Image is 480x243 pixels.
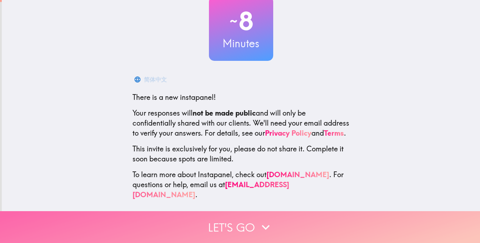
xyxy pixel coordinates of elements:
[132,72,170,87] button: 简体中文
[266,170,329,179] a: [DOMAIN_NAME]
[209,6,273,36] h2: 8
[132,170,350,200] p: To learn more about Instapanel, check out . For questions or help, email us at .
[132,93,216,102] span: There is a new instapanel!
[324,128,344,137] a: Terms
[132,108,350,138] p: Your responses will and will only be confidentially shared with our clients. We'll need your emai...
[132,180,289,199] a: [EMAIL_ADDRESS][DOMAIN_NAME]
[132,144,350,164] p: This invite is exclusively for you, please do not share it. Complete it soon because spots are li...
[265,128,311,137] a: Privacy Policy
[144,74,167,84] div: 简体中文
[229,10,239,32] span: ~
[192,108,256,117] b: not be made public
[209,36,273,51] h3: Minutes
